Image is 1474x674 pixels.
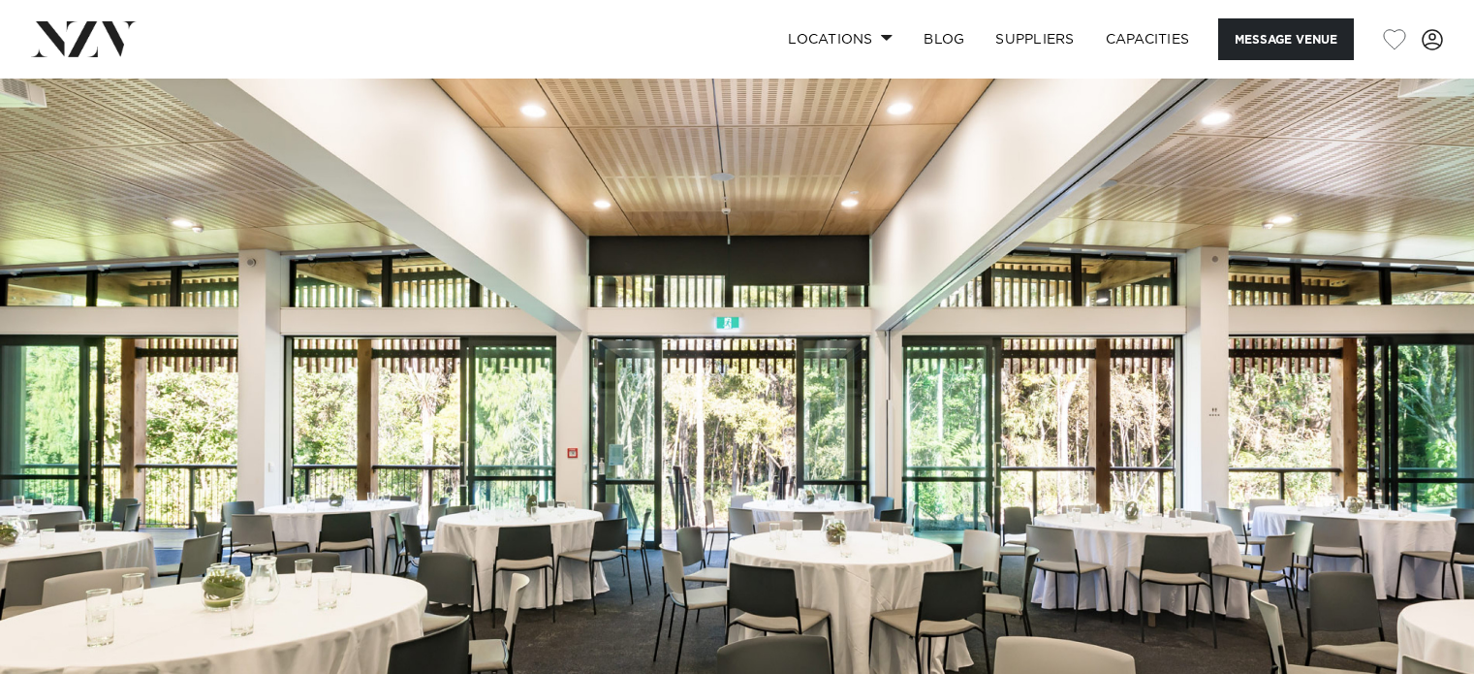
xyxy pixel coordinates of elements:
a: Locations [772,18,908,60]
a: SUPPLIERS [980,18,1089,60]
button: Message Venue [1218,18,1354,60]
a: BLOG [908,18,980,60]
img: nzv-logo.png [31,21,137,56]
a: Capacities [1090,18,1206,60]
